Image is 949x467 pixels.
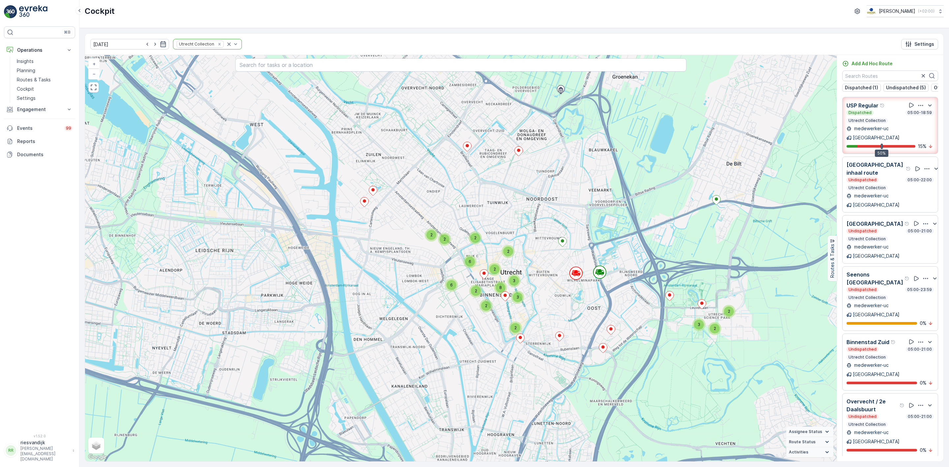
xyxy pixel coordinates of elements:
[853,244,889,250] p: medewerker-uc
[507,249,509,254] span: 2
[494,281,507,294] div: 8
[438,233,451,246] div: 2
[847,161,905,177] p: [GEOGRAPHIC_DATA] inhaal route
[906,287,933,292] p: 05:00-23:59
[20,446,69,462] p: [PERSON_NAME][EMAIL_ADDRESS][DOMAIN_NAME]
[918,9,935,14] p: ( +02:00 )
[842,84,881,92] button: Dispatched (1)
[64,30,71,35] p: ⌘B
[479,299,493,312] div: 2
[4,434,75,438] span: v 1.52.0
[875,150,888,157] div: 50%
[786,427,833,437] summary: Assignee Status
[891,339,896,345] div: Help Tooltip Icon
[848,422,886,427] p: Utrecht Collection
[853,202,900,208] p: [GEOGRAPHIC_DATA]
[6,445,16,456] div: RR
[4,148,75,161] a: Documents
[469,284,482,298] div: 2
[848,118,886,123] p: Utrecht Collection
[444,237,446,242] span: 2
[920,320,927,327] p: 0 %
[848,347,877,352] p: Undispatched
[4,5,17,18] img: logo
[4,103,75,116] button: Engagement
[445,278,458,292] div: 6
[714,326,716,331] span: 2
[17,95,36,102] p: Settings
[848,355,886,360] p: Utrecht Collection
[848,287,877,292] p: Undispatched
[93,61,96,67] span: +
[853,253,900,259] p: [GEOGRAPHIC_DATA]
[900,403,905,408] div: Help Tooltip Icon
[853,302,889,309] p: medewerker-uc
[90,39,169,49] input: dd/mm/yyyy
[17,138,72,145] p: Reports
[867,5,944,17] button: [PERSON_NAME](+02:00)
[848,295,886,300] p: Utrecht Collection
[848,177,877,183] p: Undispatched
[708,322,721,335] div: 2
[842,71,938,81] input: Search Routes
[4,122,75,135] a: Events99
[513,278,515,283] span: 3
[853,429,889,436] p: medewerker-uc
[17,67,35,74] p: Planning
[789,429,822,434] span: Assignee Status
[786,437,833,447] summary: Route Status
[907,347,933,352] p: 05:00-21:00
[853,371,900,378] p: [GEOGRAPHIC_DATA]
[848,414,877,419] p: Undispatched
[511,291,524,304] div: 3
[883,84,929,92] button: Undispatched (5)
[789,439,816,445] span: Route Status
[907,228,933,234] p: 05:00-21:00
[19,5,47,18] img: logo_light-DOdMpM7g.png
[502,245,515,258] div: 2
[848,185,886,190] p: Utrecht Collection
[728,309,730,314] span: 2
[853,125,889,132] p: medewerker-uc
[880,103,885,108] div: Help Tooltip Icon
[907,110,933,115] p: 05:00-18:59
[848,110,872,115] p: Dispatched
[901,39,938,49] button: Settings
[4,44,75,57] button: Operations
[920,380,927,386] p: 0 %
[847,397,898,413] p: Overvecht / 2e Daalsbuurt
[853,192,889,199] p: medewerker-uc
[789,450,808,455] span: Activities
[692,318,705,331] div: 3
[20,439,69,446] p: riesvandijk
[905,276,910,281] div: Help Tooltip Icon
[847,271,903,286] p: Seenons [GEOGRAPHIC_DATA]
[867,8,876,15] img: basis-logo_rgb2x.png
[87,453,108,461] img: Google
[17,58,34,65] p: Insights
[853,134,900,141] p: [GEOGRAPHIC_DATA]
[14,75,75,84] a: Routes & Tasks
[89,438,103,453] a: Layers
[450,282,453,287] span: 6
[14,94,75,103] a: Settings
[842,60,893,67] a: Add Ad Hoc Route
[918,143,927,150] p: 15 %
[847,102,878,109] p: USP Regular
[507,274,521,287] div: 3
[17,106,62,113] p: Engagement
[463,255,476,268] div: 6
[14,57,75,66] a: Insights
[216,42,223,47] div: Remove Utrecht Collection
[494,267,496,272] span: 2
[89,59,99,69] a: Zoom In
[469,231,482,245] div: 2
[469,259,471,264] span: 6
[235,58,686,72] input: Search for tasks or a location
[786,447,833,457] summary: Activities
[430,232,433,237] span: 2
[425,228,438,242] div: 2
[851,60,893,67] p: Add Ad Hoc Route
[906,166,911,171] div: Help Tooltip Icon
[914,41,934,47] p: Settings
